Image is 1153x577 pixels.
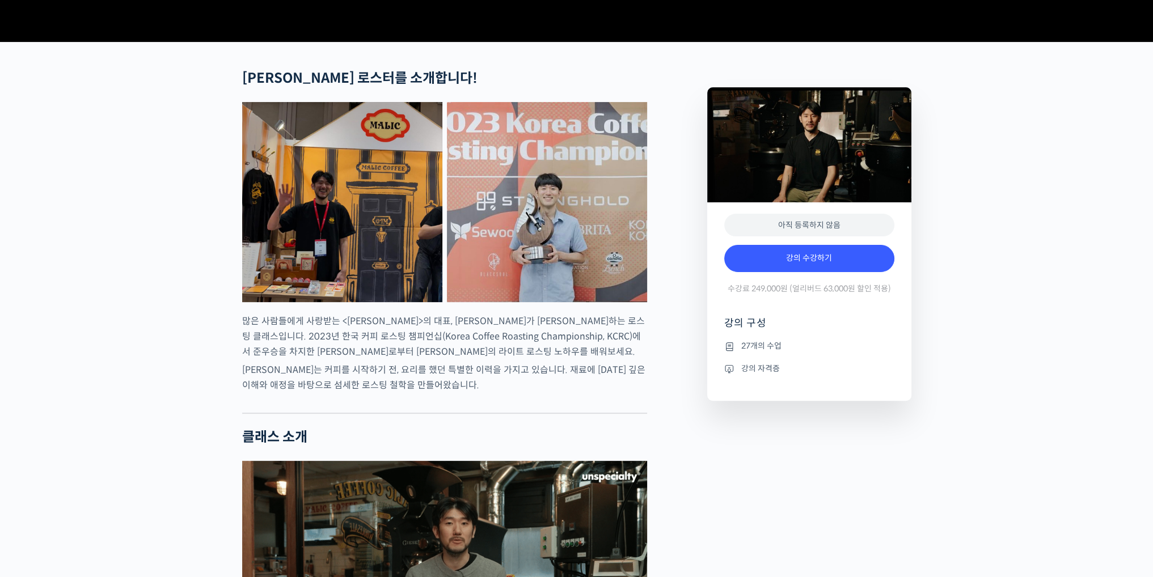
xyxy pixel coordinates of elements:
[724,214,894,237] div: 아직 등록하지 않음
[75,359,146,388] a: 대화
[175,376,189,385] span: 설정
[242,313,647,359] p: 많은 사람들에게 사랑받는 <[PERSON_NAME]>의 대표, [PERSON_NAME]가 [PERSON_NAME]하는 로스팅 클래스입니다. 2023년 한국 커피 로스팅 챔피언...
[724,245,894,272] a: 강의 수강하기
[242,70,478,87] strong: [PERSON_NAME] 로스터를 소개합니다!
[724,316,894,339] h4: 강의 구성
[36,376,43,385] span: 홈
[728,283,891,294] span: 수강료 249,000원 (얼리버드 63,000원 할인 적용)
[104,377,117,386] span: 대화
[242,429,647,446] h2: 클래스 소개
[242,362,647,393] p: [PERSON_NAME]는 커피를 시작하기 전, 요리를 했던 특별한 이력을 가지고 있습니다. 재료에 [DATE] 깊은 이해와 애정을 바탕으로 섬세한 로스팅 철학을 만들어왔습니다.
[146,359,218,388] a: 설정
[3,359,75,388] a: 홈
[724,340,894,353] li: 27개의 수업
[724,362,894,375] li: 강의 자격증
